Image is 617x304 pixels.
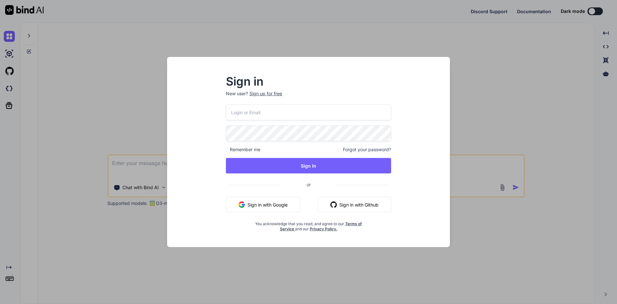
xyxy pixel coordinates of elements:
[310,226,337,231] a: Privacy Policy.
[226,197,300,212] button: Sign in with Google
[226,146,260,153] span: Remember me
[280,221,362,231] a: Terms of Service
[254,217,364,232] div: You acknowledge that you read, and agree to our and our
[343,146,391,153] span: Forgot your password?
[226,158,391,173] button: Sign In
[330,201,337,208] img: github
[238,201,245,208] img: google
[226,76,391,87] h2: Sign in
[318,197,391,212] button: Sign in with Github
[249,90,282,97] div: Sign up for free
[226,90,391,105] p: New user?
[281,177,336,192] span: or
[226,105,391,120] input: Login or Email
